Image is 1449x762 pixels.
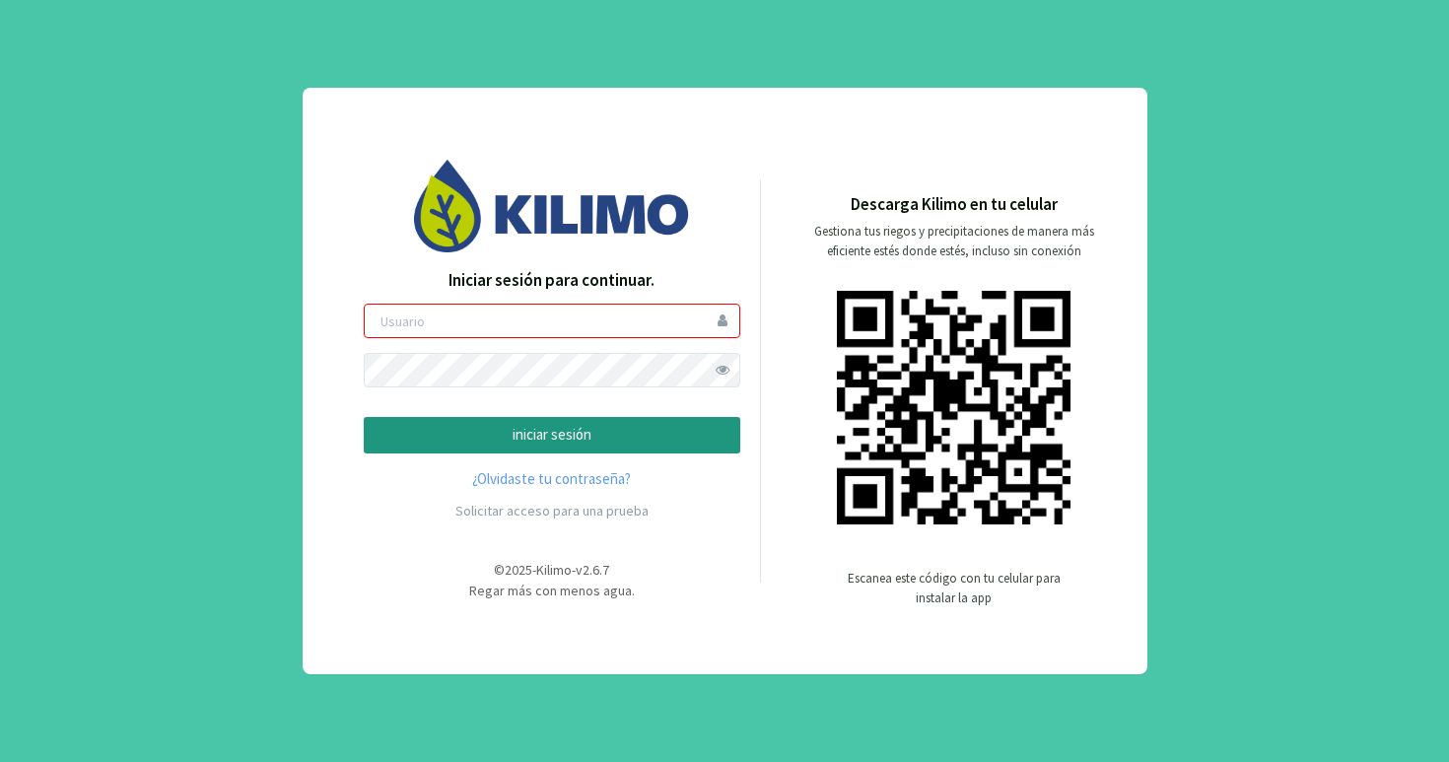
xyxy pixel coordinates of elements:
input: Usuario [364,304,740,338]
span: v2.6.7 [576,561,609,579]
p: Gestiona tus riegos y precipitaciones de manera más eficiente estés donde estés, incluso sin cone... [802,222,1106,261]
span: - [532,561,536,579]
a: ¿Olvidaste tu contraseña? [364,468,740,491]
span: - [572,561,576,579]
p: Descarga Kilimo en tu celular [851,192,1058,218]
span: Regar más con menos agua. [469,582,635,599]
button: iniciar sesión [364,417,740,453]
p: Iniciar sesión para continuar. [364,268,740,294]
img: qr code [837,291,1070,524]
span: 2025 [505,561,532,579]
span: Kilimo [536,561,572,579]
p: Escanea este código con tu celular para instalar la app [846,569,1063,608]
img: Image [414,160,690,251]
a: Solicitar acceso para una prueba [455,502,649,520]
span: © [494,561,505,579]
p: iniciar sesión [380,424,724,447]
